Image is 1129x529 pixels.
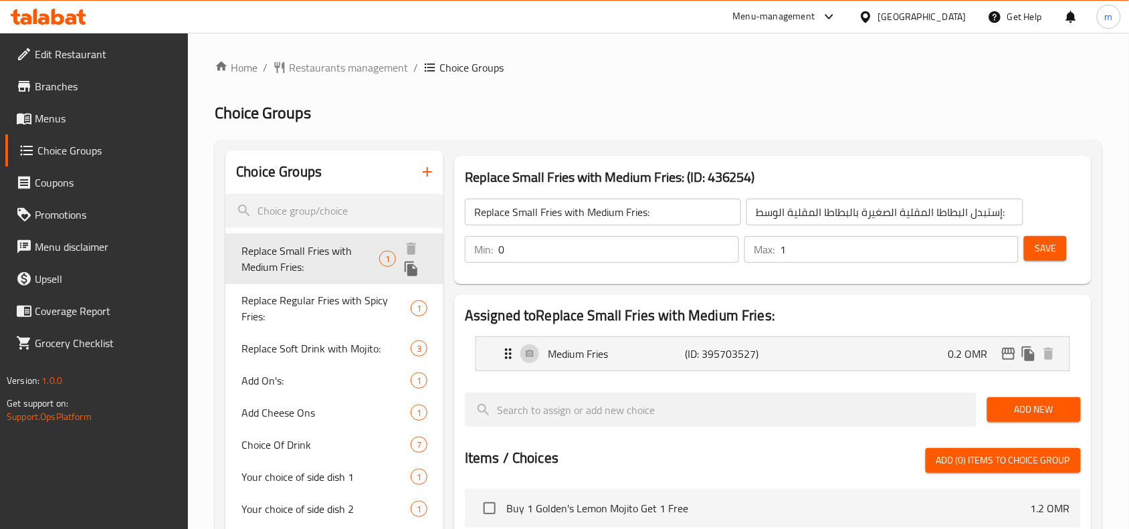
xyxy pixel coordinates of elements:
a: Choice Groups [5,134,189,167]
div: Choice Of Drink7 [225,429,443,461]
button: Add (0) items to choice group [926,448,1081,473]
div: Choices [411,469,427,485]
span: 1 [411,503,427,516]
li: / [413,60,418,76]
span: Choice Groups [215,98,311,128]
h3: Replace Small Fries with Medium Fries: (ID: 436254) [465,167,1081,188]
span: Add On's: [241,373,411,389]
div: Add On's:1 [225,364,443,397]
span: Version: [7,372,39,389]
button: delete [1039,344,1059,364]
span: Promotions [35,207,178,223]
a: Upsell [5,263,189,295]
nav: breadcrumb [215,60,1102,76]
h2: Choice Groups [236,162,322,182]
span: Edit Restaurant [35,46,178,62]
span: Select choice [476,494,504,522]
p: Medium Fries [548,346,685,362]
span: 1 [411,302,427,315]
span: 1 [411,375,427,387]
a: Branches [5,70,189,102]
span: Your choice of side dish 1 [241,469,411,485]
a: Grocery Checklist [5,327,189,359]
span: Menu disclaimer [35,239,178,255]
span: Add New [998,401,1070,418]
div: Replace Regular Fries with Spicy Fries:1 [225,284,443,332]
button: Save [1024,236,1067,261]
span: Choice Of Drink [241,437,411,453]
a: Edit Restaurant [5,38,189,70]
button: delete [401,239,421,259]
div: Choices [411,437,427,453]
span: Grocery Checklist [35,335,178,351]
span: Choice Groups [37,142,178,158]
a: Home [215,60,258,76]
span: Replace Regular Fries with Spicy Fries: [241,292,411,324]
a: Support.OpsPlatform [7,408,92,425]
div: [GEOGRAPHIC_DATA] [878,9,966,24]
button: duplicate [401,259,421,279]
button: edit [999,344,1019,364]
div: Replace Soft Drink with Mojito:3 [225,332,443,364]
div: Choices [411,340,427,356]
span: 1 [380,253,395,266]
input: search [465,393,977,427]
div: Expand [476,337,1069,371]
a: Coupons [5,167,189,199]
p: 0.2 OMR [948,346,999,362]
span: 1 [411,471,427,484]
span: Restaurants management [289,60,408,76]
li: / [263,60,268,76]
span: Upsell [35,271,178,287]
span: Save [1035,240,1056,257]
span: 1.0.0 [41,372,62,389]
div: Add Cheese Ons1 [225,397,443,429]
a: Promotions [5,199,189,231]
span: m [1105,9,1113,24]
span: Get support on: [7,395,68,412]
span: Replace Soft Drink with Mojito: [241,340,411,356]
span: Choice Groups [439,60,504,76]
button: duplicate [1019,344,1039,364]
div: Choices [411,373,427,389]
p: Max: [754,241,775,257]
span: Menus [35,110,178,126]
div: Menu-management [733,9,815,25]
input: search [225,194,443,228]
span: Replace Small Fries with Medium Fries: [241,243,379,275]
span: 7 [411,439,427,451]
h2: Assigned to Replace Small Fries with Medium Fries: [465,306,1081,326]
span: Branches [35,78,178,94]
span: 1 [411,407,427,419]
span: Coverage Report [35,303,178,319]
span: Add (0) items to choice group [936,452,1070,469]
h2: Items / Choices [465,448,558,468]
span: 3 [411,342,427,355]
div: Choices [379,251,396,267]
a: Menu disclaimer [5,231,189,263]
p: (ID: 395703527) [685,346,777,362]
span: Buy 1 Golden's Lemon Mojito Get 1 Free [506,500,1031,516]
div: Choices [411,405,427,421]
li: Expand [465,331,1081,377]
p: 1.2 OMR [1031,500,1070,516]
span: Your choice of side dish 2 [241,501,411,517]
button: Add New [987,397,1081,422]
a: Menus [5,102,189,134]
div: Your choice of side dish 11 [225,461,443,493]
a: Coverage Report [5,295,189,327]
div: Replace Small Fries with Medium Fries:1deleteduplicate [225,233,443,284]
span: Add Cheese Ons [241,405,411,421]
div: Choices [411,501,427,517]
p: Min: [474,241,493,257]
div: Your choice of side dish 21 [225,493,443,525]
span: Coupons [35,175,178,191]
a: Restaurants management [273,60,408,76]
